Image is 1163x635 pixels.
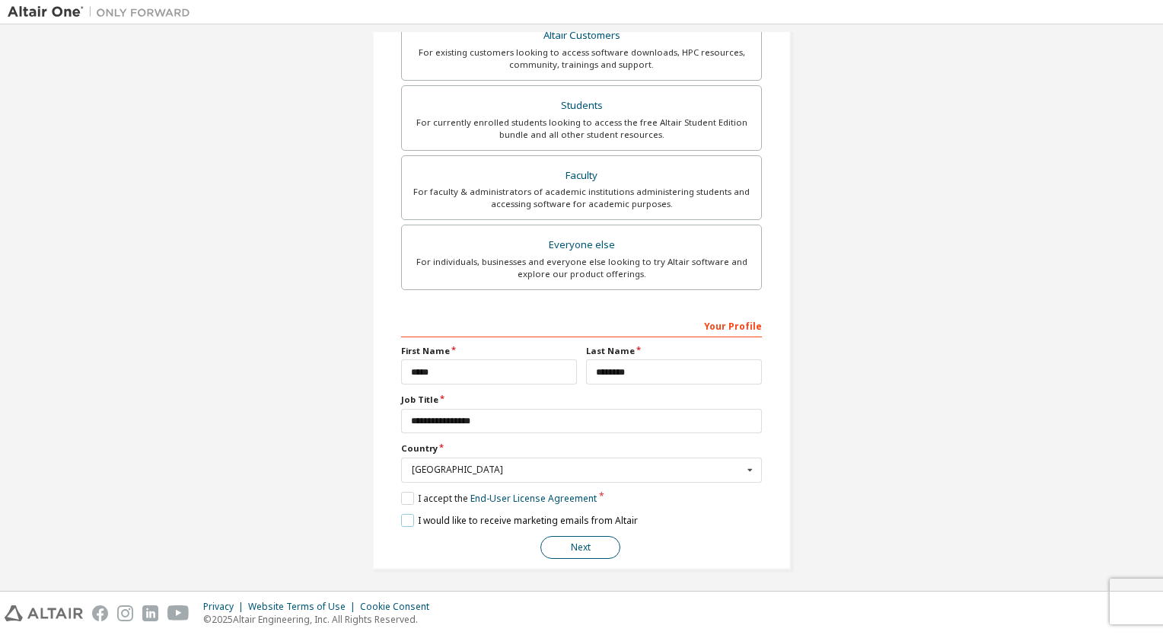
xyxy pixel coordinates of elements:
[411,256,752,280] div: For individuals, businesses and everyone else looking to try Altair software and explore our prod...
[470,492,597,505] a: End-User License Agreement
[401,442,762,455] label: Country
[411,235,752,256] div: Everyone else
[411,25,752,46] div: Altair Customers
[401,514,638,527] label: I would like to receive marketing emails from Altair
[117,605,133,621] img: instagram.svg
[412,465,743,474] div: [GEOGRAPHIC_DATA]
[248,601,360,613] div: Website Terms of Use
[401,313,762,337] div: Your Profile
[203,613,438,626] p: © 2025 Altair Engineering, Inc. All Rights Reserved.
[411,95,752,116] div: Students
[540,536,620,559] button: Next
[401,492,597,505] label: I accept the
[401,345,577,357] label: First Name
[360,601,438,613] div: Cookie Consent
[401,394,762,406] label: Job Title
[203,601,248,613] div: Privacy
[142,605,158,621] img: linkedin.svg
[92,605,108,621] img: facebook.svg
[8,5,198,20] img: Altair One
[167,605,190,621] img: youtube.svg
[5,605,83,621] img: altair_logo.svg
[411,165,752,187] div: Faculty
[586,345,762,357] label: Last Name
[411,116,752,141] div: For currently enrolled students looking to access the free Altair Student Edition bundle and all ...
[411,186,752,210] div: For faculty & administrators of academic institutions administering students and accessing softwa...
[411,46,752,71] div: For existing customers looking to access software downloads, HPC resources, community, trainings ...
